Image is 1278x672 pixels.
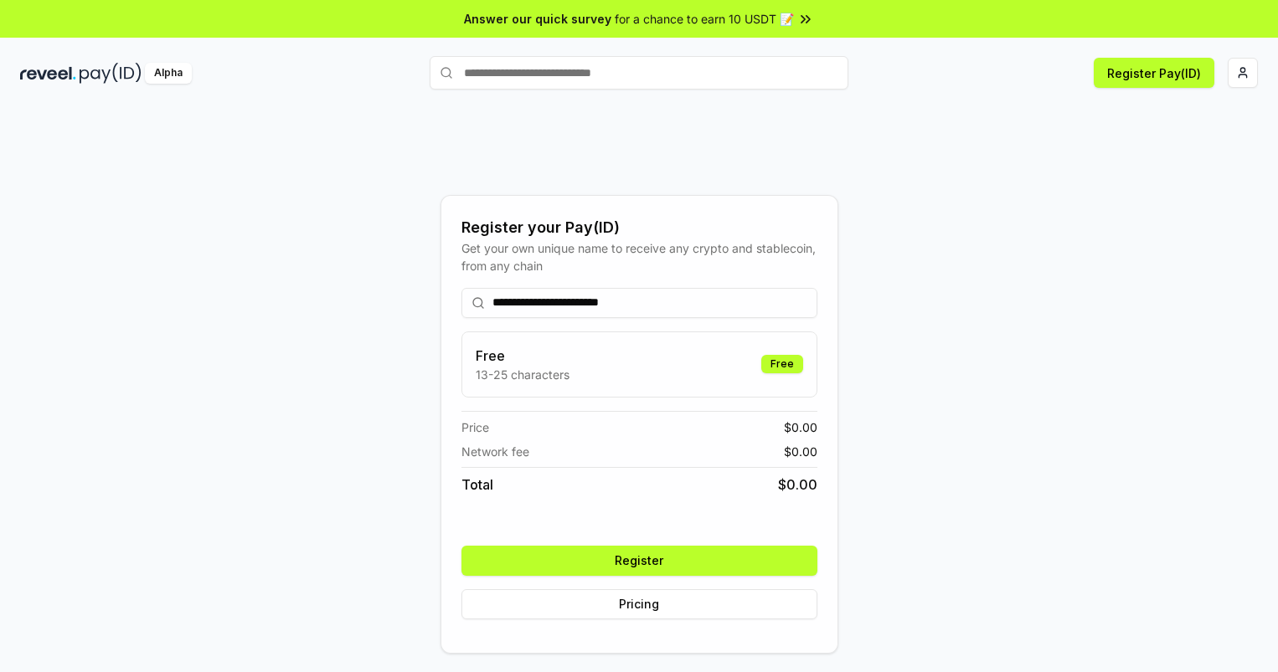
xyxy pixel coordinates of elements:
[461,216,817,239] div: Register your Pay(ID)
[80,63,142,84] img: pay_id
[778,475,817,495] span: $ 0.00
[476,346,569,366] h3: Free
[784,443,817,460] span: $ 0.00
[461,418,489,436] span: Price
[1094,58,1214,88] button: Register Pay(ID)
[461,239,817,274] div: Get your own unique name to receive any crypto and stablecoin, from any chain
[784,418,817,436] span: $ 0.00
[761,355,803,373] div: Free
[476,366,569,383] p: 13-25 characters
[461,589,817,619] button: Pricing
[461,546,817,576] button: Register
[615,10,794,28] span: for a chance to earn 10 USDT 📝
[461,443,529,460] span: Network fee
[20,63,76,84] img: reveel_dark
[145,63,192,84] div: Alpha
[464,10,611,28] span: Answer our quick survey
[461,475,493,495] span: Total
